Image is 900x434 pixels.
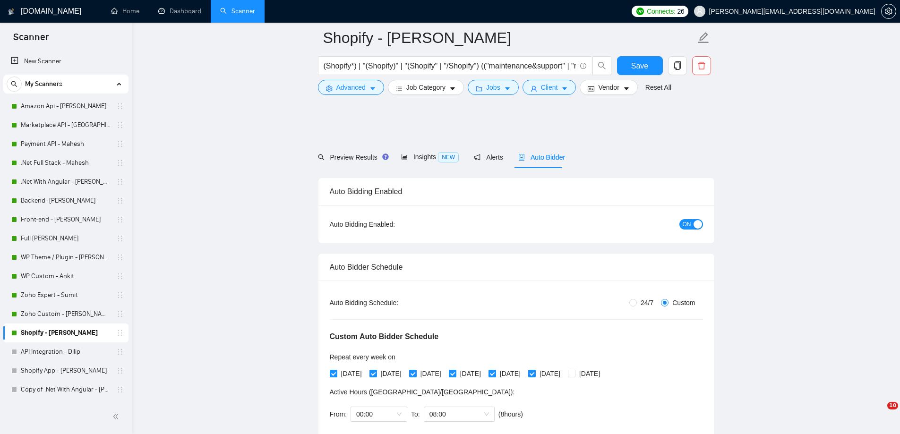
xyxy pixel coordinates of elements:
span: holder [116,140,124,148]
span: holder [116,178,124,186]
span: Advanced [336,82,366,93]
span: Client [541,82,558,93]
span: Job Category [406,82,446,93]
a: searchScanner [220,7,255,15]
span: caret-down [561,85,568,92]
span: 00:00 [356,407,402,421]
span: delete [693,61,711,70]
span: From: [330,410,347,418]
span: Auto Bidder [518,153,565,161]
span: copy [669,61,686,70]
div: Tooltip anchor [381,153,390,161]
span: holder [116,121,124,129]
span: bars [396,85,403,92]
span: ( 8 hours) [498,410,523,418]
span: holder [116,310,124,318]
span: holder [116,159,124,167]
a: Amazon Api - [PERSON_NAME] [21,97,111,116]
a: homeHome [111,7,139,15]
span: user [531,85,537,92]
span: Save [631,60,648,72]
span: area-chart [401,153,408,160]
a: API Integration - Dilip [21,342,111,361]
span: To: [411,410,420,418]
span: setting [326,85,333,92]
a: .Net Full Stack - Mahesh [21,153,111,172]
a: WP Custom - Ankit [21,267,111,286]
a: Marketplace API - [GEOGRAPHIC_DATA] [21,116,111,135]
li: New Scanner [3,52,129,71]
span: holder [116,329,124,337]
a: Zoho Expert - Sumit [21,286,111,305]
span: [DATE] [496,368,524,379]
button: folderJobscaret-down [468,80,519,95]
span: [DATE] [337,368,366,379]
input: Scanner name... [323,26,695,50]
input: Search Freelance Jobs... [324,60,576,72]
span: NEW [438,152,459,162]
button: search [592,56,611,75]
a: dashboardDashboard [158,7,201,15]
span: holder [116,216,124,223]
span: Connects: [647,6,675,17]
div: Auto Bidding Schedule: [330,298,454,308]
span: Insights [401,153,459,161]
span: caret-down [449,85,456,92]
a: Copy of .Net With Angular - [PERSON_NAME] [21,380,111,399]
button: userClientcaret-down [523,80,576,95]
button: search [7,77,22,92]
span: Repeat every week on [330,353,395,361]
span: [DATE] [377,368,405,379]
a: Full [PERSON_NAME] [21,229,111,248]
span: caret-down [369,85,376,92]
span: 26 [677,6,685,17]
span: edit [697,32,710,44]
span: My Scanners [25,75,62,94]
span: holder [116,254,124,261]
span: Vendor [598,82,619,93]
a: Payment API - Mahesh [21,135,111,153]
a: Zoho Custom - [PERSON_NAME] [21,305,111,323]
a: Reset All [645,82,671,93]
button: delete [692,56,711,75]
span: caret-down [504,85,511,92]
span: [DATE] [575,368,604,379]
span: info-circle [580,63,586,69]
span: Preview Results [318,153,386,161]
span: search [7,81,21,87]
span: 24/7 [637,298,657,308]
iframe: Intercom live chat [868,402,891,425]
span: robot [518,154,525,161]
span: Custom [669,298,699,308]
div: Auto Bidding Enabled [330,178,703,205]
span: user [696,8,703,15]
span: holder [116,386,124,393]
span: 08:00 [429,407,489,421]
span: holder [116,348,124,356]
a: .Net With Angular - [PERSON_NAME] [21,172,111,191]
span: holder [116,197,124,204]
span: search [318,154,325,161]
div: Auto Bidding Enabled: [330,219,454,230]
a: Shopify - [PERSON_NAME] [21,323,111,342]
span: double-left [112,412,122,421]
h5: Custom Auto Bidder Schedule [330,331,439,342]
span: [DATE] [417,368,445,379]
a: Front-end - [PERSON_NAME] [21,210,111,229]
button: setting [881,4,896,19]
span: Alerts [474,153,503,161]
span: Scanner [6,30,56,50]
span: holder [116,291,124,299]
span: holder [116,367,124,374]
a: setting [881,8,896,15]
span: idcard [588,85,594,92]
span: holder [116,102,124,110]
span: folder [476,85,482,92]
span: notification [474,154,480,161]
span: search [593,61,611,70]
a: Shopify App - [PERSON_NAME] [21,361,111,380]
button: barsJob Categorycaret-down [388,80,464,95]
a: Backend- [PERSON_NAME] [21,191,111,210]
span: caret-down [623,85,630,92]
button: idcardVendorcaret-down [580,80,637,95]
